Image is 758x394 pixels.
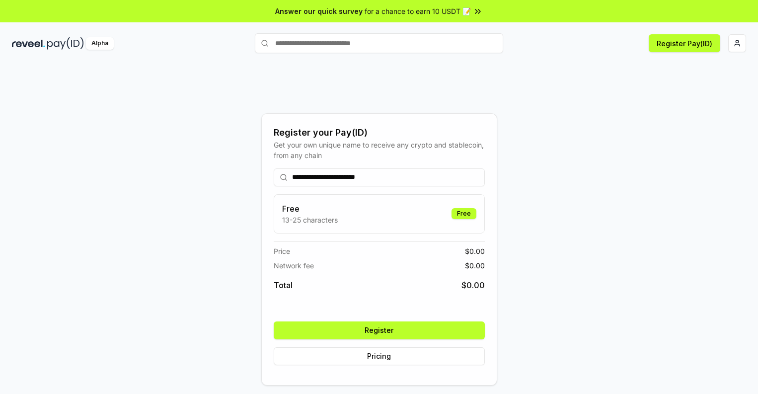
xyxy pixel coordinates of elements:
[274,260,314,271] span: Network fee
[365,6,471,16] span: for a chance to earn 10 USDT 📝
[86,37,114,50] div: Alpha
[274,246,290,256] span: Price
[274,321,485,339] button: Register
[282,203,338,215] h3: Free
[274,126,485,140] div: Register your Pay(ID)
[274,347,485,365] button: Pricing
[649,34,720,52] button: Register Pay(ID)
[275,6,363,16] span: Answer our quick survey
[282,215,338,225] p: 13-25 characters
[274,140,485,160] div: Get your own unique name to receive any crypto and stablecoin, from any chain
[452,208,476,219] div: Free
[12,37,45,50] img: reveel_dark
[465,246,485,256] span: $ 0.00
[461,279,485,291] span: $ 0.00
[465,260,485,271] span: $ 0.00
[274,279,293,291] span: Total
[47,37,84,50] img: pay_id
